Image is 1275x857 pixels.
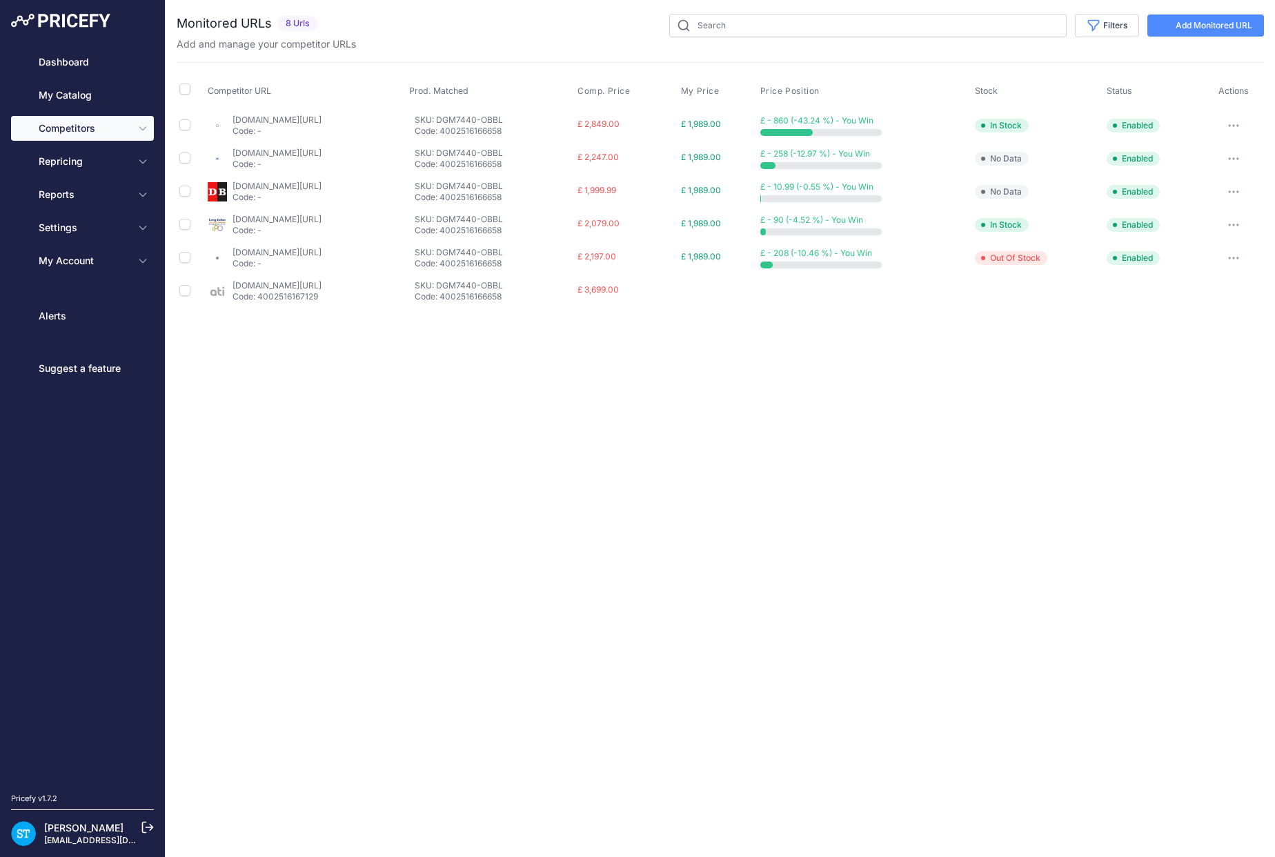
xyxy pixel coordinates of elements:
p: Add and manage your competitor URLs [177,37,356,51]
span: Repricing [39,155,129,168]
a: [PERSON_NAME] [44,822,123,834]
p: Code: 4002516166658 [415,291,572,302]
p: Code: - [233,159,322,170]
span: Actions [1218,86,1249,96]
p: Code: - [233,225,322,236]
span: No Data [975,152,1029,166]
p: Code: 4002516166658 [415,192,572,203]
span: £ 3,699.00 [577,284,619,295]
p: SKU: DGM7440-OBBL [415,148,572,159]
span: £ - 10.99 (-0.55 %) - You Win [760,181,873,192]
a: [EMAIL_ADDRESS][DOMAIN_NAME] [44,835,188,845]
p: SKU: DGM7440-OBBL [415,181,572,192]
span: Stock [975,86,998,96]
a: [DOMAIN_NAME][URL] [233,247,322,257]
span: In Stock [975,119,1029,132]
p: Code: 4002516166658 [415,225,572,236]
button: Price Position [760,86,822,97]
a: My Catalog [11,83,154,108]
a: [DOMAIN_NAME][URL] [233,115,322,125]
button: My Account [11,248,154,273]
span: Price Position [760,86,820,97]
p: SKU: DGM7440-OBBL [415,280,572,291]
a: Add Monitored URL [1147,14,1264,37]
span: In Stock [975,218,1029,232]
span: Status [1107,86,1132,96]
a: [DOMAIN_NAME][URL] [233,148,322,158]
span: 8 Urls [277,16,318,32]
p: Code: 4002516166658 [415,159,572,170]
p: Code: 4002516167129 [233,291,322,302]
span: £ 2,247.00 [577,152,619,162]
p: SKU: DGM7440-OBBL [415,214,572,225]
a: Alerts [11,304,154,328]
span: £ 1,989.00 [681,185,721,195]
a: [DOMAIN_NAME][URL] [233,181,322,191]
span: £ - 860 (-43.24 %) - You Win [760,115,873,126]
span: Competitors [39,121,129,135]
p: Code: - [233,126,322,137]
span: My Account [39,254,129,268]
p: SKU: DGM7440-OBBL [415,115,572,126]
span: Enabled [1107,185,1160,199]
a: [DOMAIN_NAME][URL] [233,214,322,224]
span: Enabled [1107,119,1160,132]
span: No Data [975,185,1029,199]
p: Code: 4002516166658 [415,258,572,269]
span: £ 1,999.99 [577,185,616,195]
span: Competitor URL [208,86,271,96]
span: £ 1,989.00 [681,152,721,162]
span: £ - 90 (-4.52 %) - You Win [760,215,863,225]
span: £ 1,989.00 [681,218,721,228]
button: Filters [1075,14,1139,37]
a: Suggest a feature [11,356,154,381]
span: Reports [39,188,129,201]
p: Code: 4002516166658 [415,126,572,137]
nav: Sidebar [11,50,154,776]
button: Settings [11,215,154,240]
span: £ - 208 (-10.46 %) - You Win [760,248,872,258]
span: £ 1,989.00 [681,251,721,262]
button: My Price [681,86,722,97]
span: £ 2,197.00 [577,251,616,262]
span: £ 1,989.00 [681,119,721,129]
button: Repricing [11,149,154,174]
span: Comp. Price [577,86,631,97]
span: Prod. Matched [409,86,468,96]
span: Enabled [1107,251,1160,265]
a: [DOMAIN_NAME][URL] [233,280,322,290]
p: Code: - [233,192,322,203]
h2: Monitored URLs [177,14,272,33]
span: Enabled [1107,218,1160,232]
button: Competitors [11,116,154,141]
a: Dashboard [11,50,154,75]
div: Pricefy v1.7.2 [11,793,57,805]
span: My Price [681,86,720,97]
span: Settings [39,221,129,235]
span: £ 2,849.00 [577,119,620,129]
span: Out Of Stock [975,251,1047,265]
span: £ 2,079.00 [577,218,620,228]
button: Comp. Price [577,86,633,97]
img: Pricefy Logo [11,14,110,28]
p: SKU: DGM7440-OBBL [415,247,572,258]
span: £ - 258 (-12.97 %) - You Win [760,148,870,159]
span: Enabled [1107,152,1160,166]
input: Search [669,14,1067,37]
button: Reports [11,182,154,207]
p: Code: - [233,258,322,269]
